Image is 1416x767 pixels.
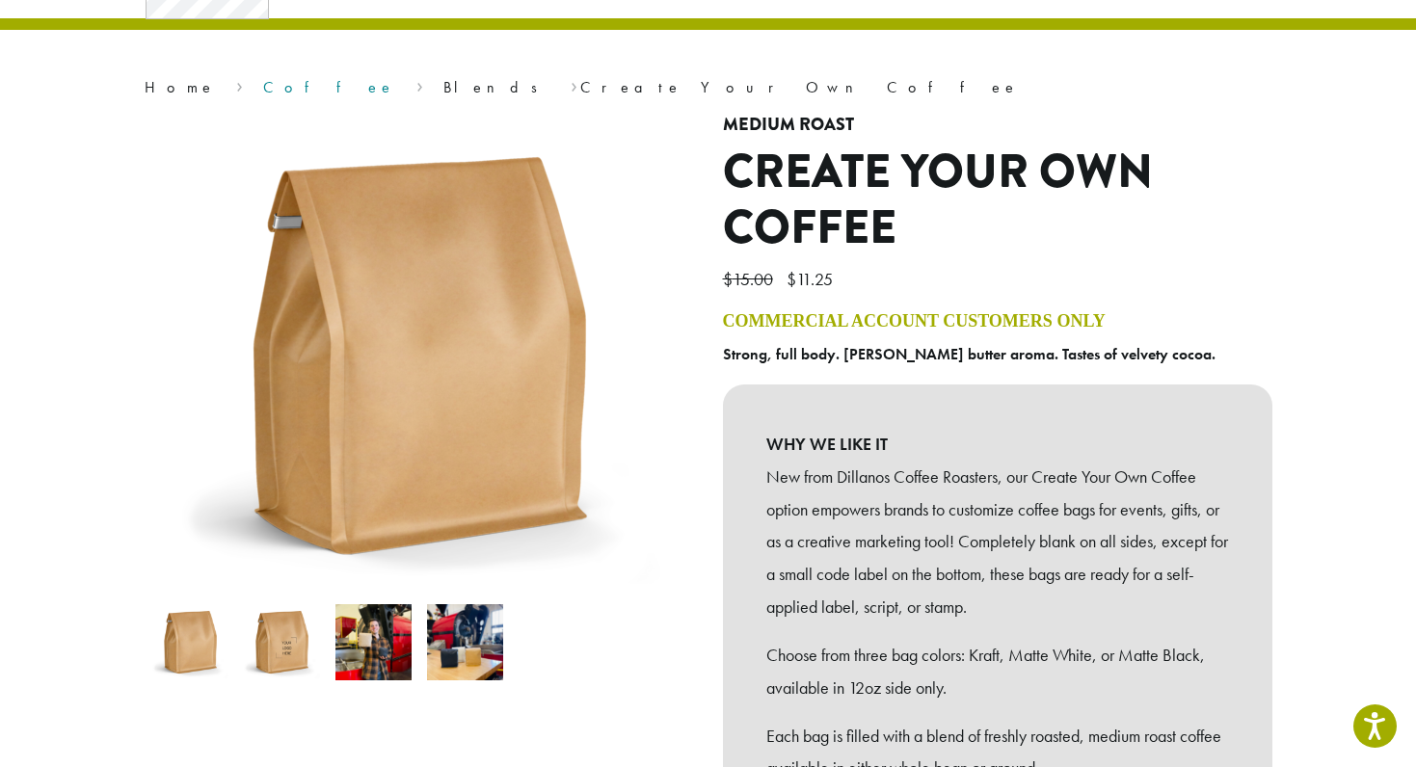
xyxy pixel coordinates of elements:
[263,77,395,97] a: Coffee
[723,145,1272,255] h1: Create Your Own Coffee
[416,69,423,99] span: ›
[145,77,216,97] a: Home
[152,604,228,680] img: Create Your Own Coffee
[335,604,412,680] img: Create Your Own Coffee - Image 3
[723,311,1106,331] a: COMMERCIAL ACCOUNT CUSTOMERS ONLY
[244,604,320,680] img: Create Your Own Coffee - Image 2
[787,268,838,290] bdi: 11.25
[236,69,243,99] span: ›
[145,76,1272,99] nav: Breadcrumb
[571,69,577,99] span: ›
[723,115,1272,136] h4: Medium Roast
[723,268,733,290] span: $
[766,461,1229,623] p: New from Dillanos Coffee Roasters, our Create Your Own Coffee option empowers brands to customize...
[787,268,796,290] span: $
[766,428,1229,461] b: WHY WE LIKE IT
[723,268,778,290] bdi: 15.00
[427,604,503,680] img: Create Your Own Coffee - Image 4
[766,639,1229,704] p: Choose from three bag colors: Kraft, Matte White, or Matte Black, available in 12oz side only.
[723,344,1216,364] b: Strong, full body. [PERSON_NAME] butter aroma. Tastes of velvety cocoa.
[443,77,550,97] a: Blends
